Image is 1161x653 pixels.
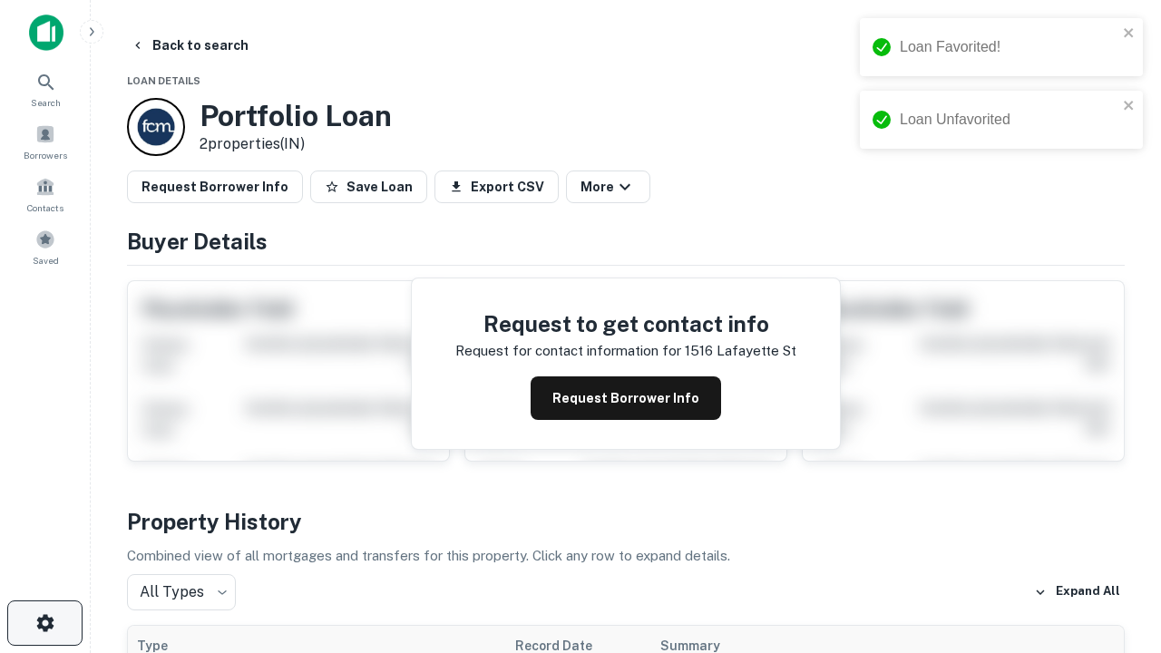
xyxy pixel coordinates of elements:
span: Borrowers [24,148,67,162]
span: Loan Details [127,75,200,86]
h4: Property History [127,505,1125,538]
div: All Types [127,574,236,610]
span: Search [31,95,61,110]
iframe: Chat Widget [1070,450,1161,537]
button: Request Borrower Info [531,376,721,420]
p: Combined view of all mortgages and transfers for this property. Click any row to expand details. [127,545,1125,567]
button: Export CSV [434,171,559,203]
h4: Request to get contact info [455,307,796,340]
a: Borrowers [5,117,85,166]
button: More [566,171,650,203]
a: Contacts [5,170,85,219]
button: Save Loan [310,171,427,203]
button: Request Borrower Info [127,171,303,203]
div: Loan Unfavorited [900,109,1117,131]
a: Saved [5,222,85,271]
div: Loan Favorited! [900,36,1117,58]
h3: Portfolio Loan [200,99,392,133]
button: close [1123,98,1136,115]
p: 1516 lafayette st [685,340,796,362]
button: close [1123,25,1136,43]
span: Saved [33,253,59,268]
button: Expand All [1029,579,1125,606]
span: Contacts [27,200,63,215]
a: Search [5,64,85,113]
button: Back to search [123,29,256,62]
p: 2 properties (IN) [200,133,392,155]
img: capitalize-icon.png [29,15,63,51]
p: Request for contact information for [455,340,681,362]
h4: Buyer Details [127,225,1125,258]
